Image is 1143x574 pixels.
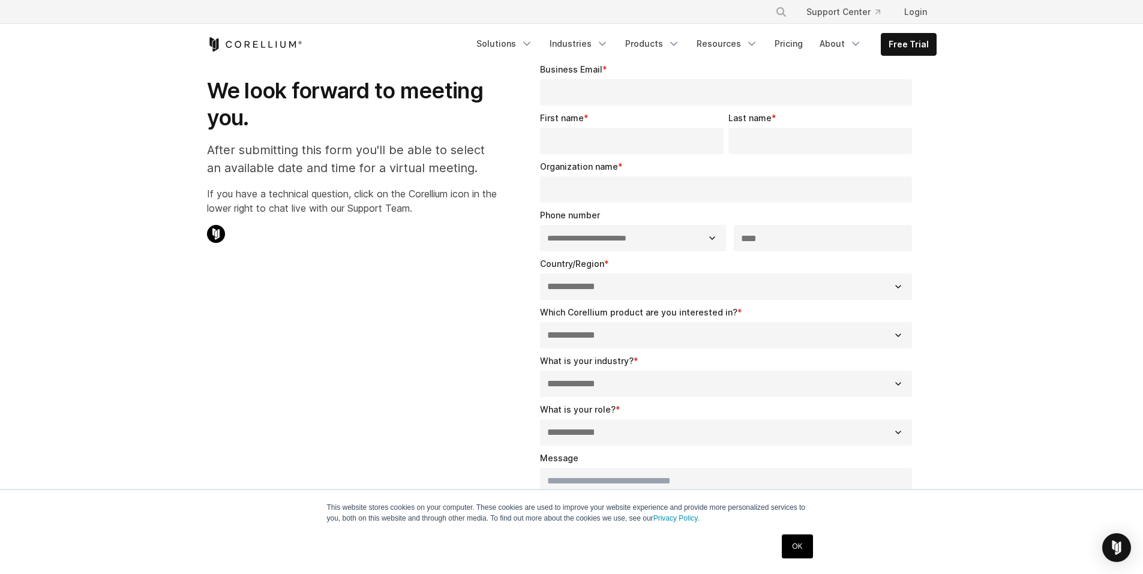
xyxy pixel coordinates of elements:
a: Pricing [767,33,810,55]
img: Corellium Chat Icon [207,225,225,243]
p: This website stores cookies on your computer. These cookies are used to improve your website expe... [327,502,817,524]
p: If you have a technical question, click on the Corellium icon in the lower right to chat live wit... [207,187,497,215]
p: After submitting this form you'll be able to select an available date and time for a virtual meet... [207,141,497,177]
a: Free Trial [881,34,936,55]
a: Industries [542,33,616,55]
h1: We look forward to meeting you. [207,77,497,131]
span: First name [540,113,584,123]
div: Navigation Menu [469,33,937,56]
span: Phone number [540,210,600,220]
a: OK [782,534,812,558]
span: Which Corellium product are you interested in? [540,307,737,317]
span: Organization name [540,161,618,172]
span: Message [540,453,578,463]
a: Privacy Policy. [653,514,700,522]
div: Navigation Menu [761,1,937,23]
span: Country/Region [540,259,604,269]
a: Products [618,33,687,55]
span: What is your role? [540,404,616,414]
span: Business Email [540,64,602,74]
a: Login [895,1,937,23]
button: Search [770,1,792,23]
a: Corellium Home [207,37,302,52]
a: About [812,33,869,55]
a: Solutions [469,33,540,55]
span: Last name [728,113,772,123]
span: What is your industry? [540,356,634,366]
a: Support Center [797,1,890,23]
a: Resources [689,33,765,55]
div: Open Intercom Messenger [1102,533,1131,562]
